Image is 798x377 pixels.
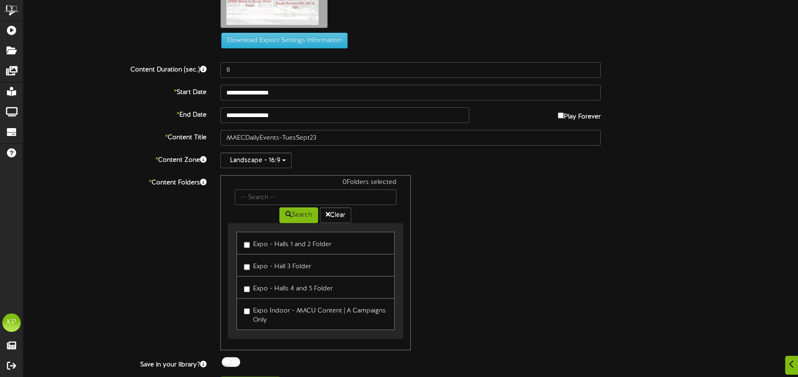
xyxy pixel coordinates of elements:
label: Start Date [16,85,213,97]
label: Expo - Halls 4 and 5 Folder [244,281,333,294]
label: Expo - Halls 1 and 2 Folder [244,237,331,249]
label: Content Zone [16,153,213,165]
label: Expo - Hall 3 Folder [244,259,311,271]
button: Clear [320,207,351,223]
input: -- Search -- [235,189,396,205]
input: Title of this Content [220,130,601,146]
div: 0 Folders selected [228,178,403,189]
div: KP [2,313,21,332]
a: Download Export Settings Information [217,37,348,44]
label: End Date [16,107,213,120]
label: Content Duration (sec.) [16,62,213,75]
button: Download Export Settings Information [221,33,348,48]
input: Expo Indoor - MACU Content | A Campaigns Only [244,308,250,314]
label: Content Folders [16,175,213,188]
input: Expo - Hall 3 Folder [244,264,250,270]
label: Content Title [16,130,213,142]
input: Expo - Halls 1 and 2 Folder [244,242,250,248]
label: Play Forever [558,107,601,122]
button: Landscape - 16:9 [220,153,292,168]
label: Save in your library? [16,357,213,370]
label: Expo Indoor - MACU Content | A Campaigns Only [244,303,387,325]
input: Play Forever [558,112,564,118]
button: Search [279,207,318,223]
input: Expo - Halls 4 and 5 Folder [244,286,250,292]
